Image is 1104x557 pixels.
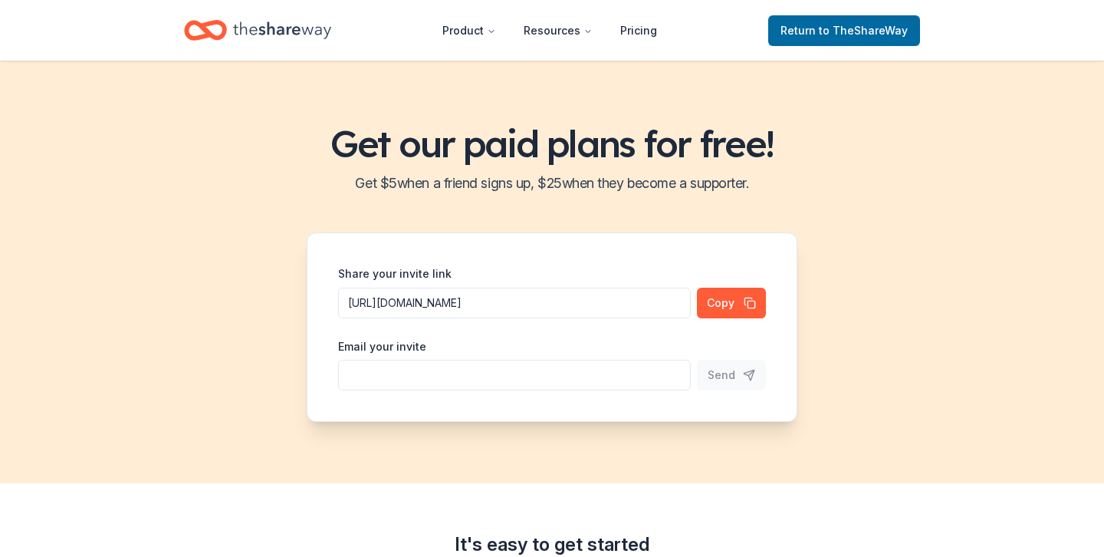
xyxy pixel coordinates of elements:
nav: Main [430,12,669,48]
button: Copy [697,288,766,318]
button: Product [430,15,508,46]
label: Share your invite link [338,266,452,282]
a: Home [184,12,331,48]
a: Returnto TheShareWay [768,15,920,46]
div: It's easy to get started [184,532,920,557]
h1: Get our paid plans for free! [18,122,1086,165]
a: Pricing [608,15,669,46]
h2: Get $ 5 when a friend signs up, $ 25 when they become a supporter. [18,171,1086,196]
label: Email your invite [338,339,426,354]
span: Return [780,21,908,40]
button: Resources [511,15,605,46]
span: to TheShareWay [819,24,908,37]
